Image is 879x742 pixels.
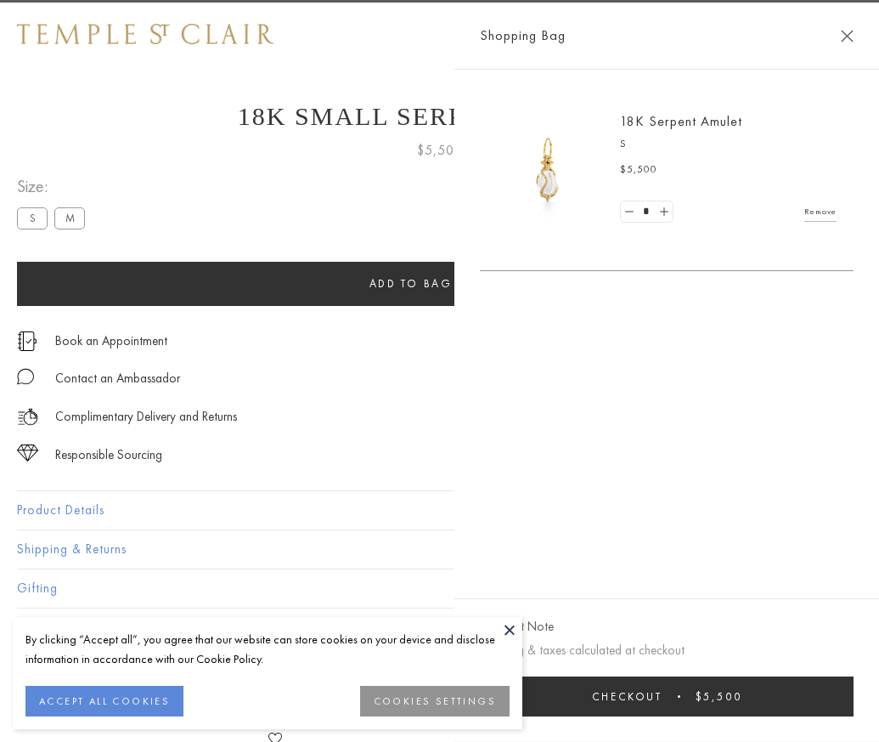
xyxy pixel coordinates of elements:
span: $5,500 [696,689,742,704]
span: Shopping Bag [480,25,566,47]
button: Gifting [17,569,862,608]
a: Book an Appointment [55,331,167,350]
a: 18K Serpent Amulet [620,112,742,130]
button: ACCEPT ALL COOKIES [25,686,183,717]
span: $5,500 [417,139,463,161]
img: MessageIcon-01_2.svg [17,368,34,385]
img: P51836-E11SERPPV [497,119,599,221]
img: icon_delivery.svg [17,406,38,428]
span: Add to bag [369,276,453,291]
p: Shipping & taxes calculated at checkout [480,640,854,661]
a: Set quantity to 0 [621,201,638,223]
p: S [620,136,837,153]
span: $5,500 [620,161,657,178]
div: Responsible Sourcing [55,445,162,466]
div: Contact an Ambassador [55,368,180,389]
button: Product Details [17,491,862,530]
img: icon_sourcing.svg [17,445,38,462]
img: icon_appointment.svg [17,331,37,351]
h1: 18K Small Serpent Amulet [17,102,862,131]
button: Checkout $5,500 [480,677,854,717]
p: Complimentary Delivery and Returns [55,406,237,428]
span: Checkout [592,689,662,704]
a: Set quantity to 2 [655,201,672,223]
button: Add Gift Note [480,616,554,637]
img: Temple St. Clair [17,24,273,44]
span: Size: [17,173,92,201]
div: By clicking “Accept all”, you agree that our website can store cookies on your device and disclos... [25,630,510,669]
button: Shipping & Returns [17,530,862,569]
a: Remove [804,202,837,221]
button: Close Shopping Bag [841,30,854,42]
button: Add to bag [17,262,804,306]
label: S [17,207,48,229]
label: M [54,207,85,229]
button: COOKIES SETTINGS [360,686,510,717]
